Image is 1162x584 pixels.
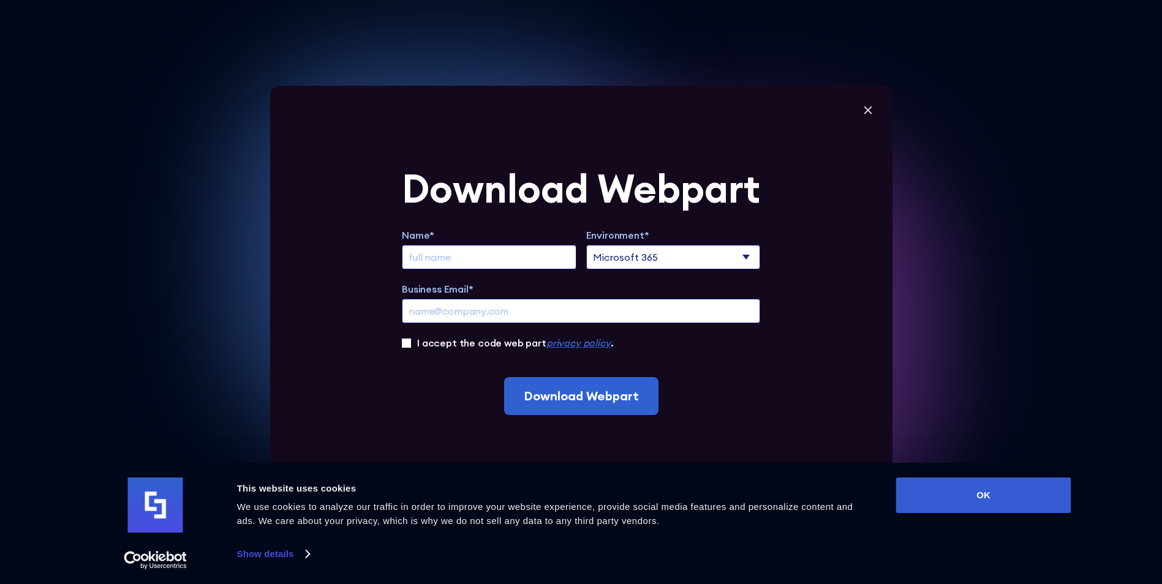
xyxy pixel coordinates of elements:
[402,282,760,296] label: Business Email*
[504,377,658,415] input: Download Webpart
[402,169,760,415] form: Extend Trial
[402,228,576,242] label: Name*
[546,337,611,349] a: privacy policy
[896,477,1071,513] button: OK
[586,228,761,242] label: Environment*
[237,501,853,526] span: We use cookies to analyze our traffic in order to improve your website experience, provide social...
[237,545,309,563] a: Show details
[417,335,613,350] label: I accept the code web part .
[402,299,760,323] input: name@company.com
[237,481,869,496] div: This website uses cookies
[102,551,209,569] a: Usercentrics Cookiebot - opens in a new window
[128,477,183,533] img: logo
[402,169,760,208] div: Download Webpart
[402,245,576,269] input: full name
